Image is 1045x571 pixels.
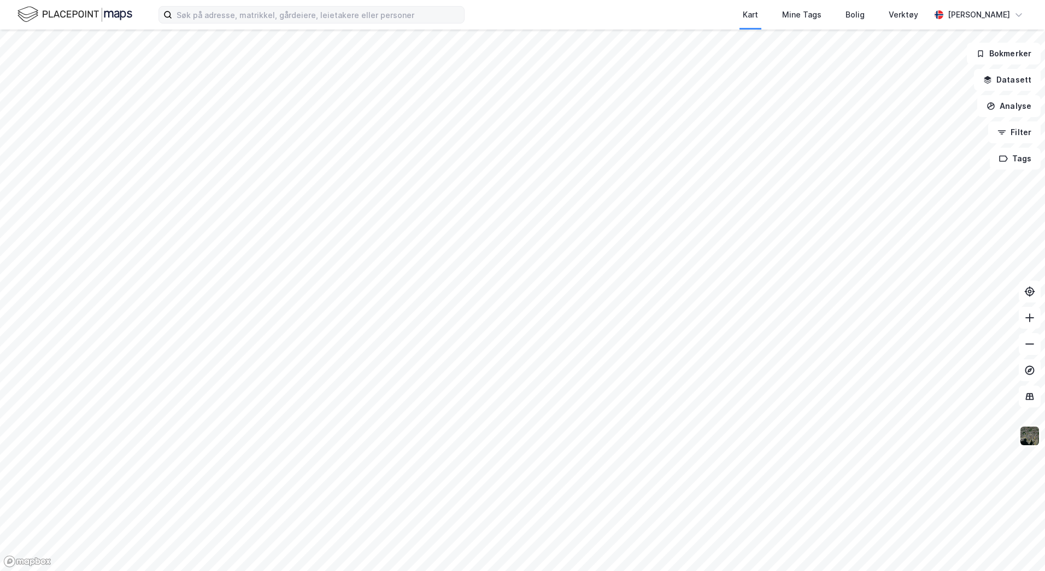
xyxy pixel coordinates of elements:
div: [PERSON_NAME] [948,8,1010,21]
img: logo.f888ab2527a4732fd821a326f86c7f29.svg [17,5,132,24]
div: Bolig [846,8,865,21]
iframe: Chat Widget [990,518,1045,571]
div: Kart [743,8,758,21]
div: Kontrollprogram for chat [990,518,1045,571]
div: Verktøy [889,8,918,21]
input: Søk på adresse, matrikkel, gårdeiere, leietakere eller personer [172,7,464,23]
div: Mine Tags [782,8,821,21]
